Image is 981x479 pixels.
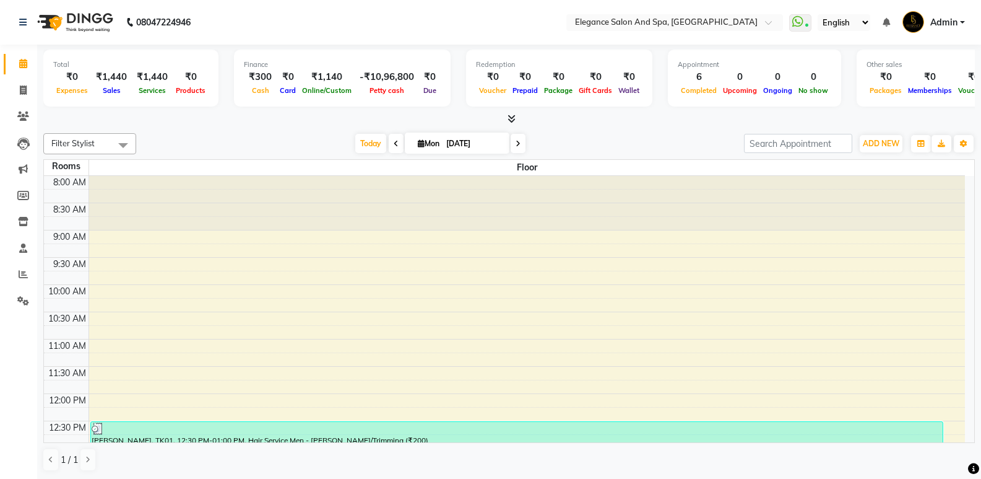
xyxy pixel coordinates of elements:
div: [PERSON_NAME], TK01, 12:30 PM-01:00 PM, Hair Service Men - [PERSON_NAME]/Trimming (₹200) [91,422,943,447]
input: 2025-09-01 [443,134,504,153]
div: ₹1,440 [91,70,132,84]
span: Products [173,86,209,95]
div: 6 [678,70,720,84]
div: Redemption [476,59,642,70]
div: ₹0 [419,70,441,84]
div: -₹10,96,800 [355,70,419,84]
div: 10:00 AM [46,285,89,298]
div: ₹1,140 [299,70,355,84]
div: ₹0 [476,70,509,84]
input: Search Appointment [744,134,852,153]
span: ADD NEW [863,139,899,148]
div: Finance [244,59,441,70]
span: Mon [415,139,443,148]
span: Memberships [905,86,955,95]
div: ₹0 [173,70,209,84]
span: Voucher [476,86,509,95]
span: Card [277,86,299,95]
span: Floor [89,160,966,175]
div: 8:00 AM [51,176,89,189]
span: Online/Custom [299,86,355,95]
div: ₹0 [576,70,615,84]
span: 1 / 1 [61,454,78,467]
div: ₹0 [866,70,905,84]
span: Completed [678,86,720,95]
img: Admin [902,11,924,33]
div: 0 [720,70,760,84]
span: Cash [249,86,272,95]
div: Appointment [678,59,831,70]
button: ADD NEW [860,135,902,152]
div: 12:30 PM [46,421,89,434]
img: logo [32,5,116,40]
div: 9:00 AM [51,231,89,244]
span: Gift Cards [576,86,615,95]
div: Rooms [44,160,89,173]
span: No show [795,86,831,95]
span: Ongoing [760,86,795,95]
span: Sales [100,86,124,95]
span: Admin [930,16,957,29]
span: Petty cash [366,86,407,95]
span: Due [420,86,439,95]
div: 0 [795,70,831,84]
span: Package [541,86,576,95]
span: Packages [866,86,905,95]
span: Upcoming [720,86,760,95]
div: Total [53,59,209,70]
div: ₹0 [277,70,299,84]
span: Wallet [615,86,642,95]
span: Prepaid [509,86,541,95]
div: 10:30 AM [46,312,89,325]
div: ₹0 [53,70,91,84]
div: ₹0 [615,70,642,84]
div: 0 [760,70,795,84]
span: Filter Stylist [51,138,95,148]
div: ₹0 [541,70,576,84]
span: Expenses [53,86,91,95]
div: 11:30 AM [46,367,89,380]
div: ₹300 [244,70,277,84]
span: Services [136,86,169,95]
div: 9:30 AM [51,258,89,271]
div: ₹0 [905,70,955,84]
div: ₹0 [509,70,541,84]
div: ₹1,440 [132,70,173,84]
span: Today [355,134,386,153]
div: 8:30 AM [51,203,89,216]
b: 08047224946 [136,5,191,40]
div: 12:00 PM [46,394,89,407]
div: 11:00 AM [46,340,89,353]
